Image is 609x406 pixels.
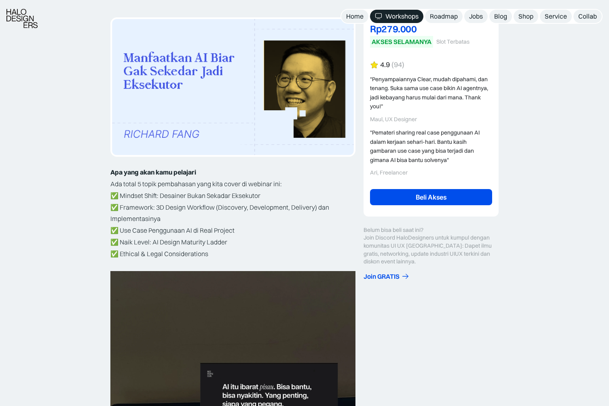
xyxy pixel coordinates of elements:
a: Collab [573,10,602,23]
div: "Pemateri sharing real case penggunaan AI dalam kerjaan sehari-hari. Bantu kasih gambaran use cas... [370,128,492,164]
p: ✅ Mindset Shift: Desainer Bukan Sekadar Eksekutor ✅ Framework: 3D Design Workflow (Discovery, Dev... [110,190,355,260]
a: Beli Akses [370,189,492,205]
p: Ada total 5 topik pembahasan yang kita cover di webinar ini: [110,178,355,190]
div: Collab [578,12,597,21]
a: Shop [514,10,538,23]
div: Join GRATIS [364,272,400,281]
div: 4.9 [380,61,390,69]
div: Jobs [469,12,483,21]
div: Roadmap [430,12,458,21]
div: Service [545,12,567,21]
div: Blog [494,12,507,21]
div: Slot Terbatas [436,38,469,45]
div: Rp279.000 [370,24,492,34]
p: ‍ [110,260,355,271]
strong: Apa yang akan kamu pelajari [110,168,196,176]
a: Workshops [370,10,423,23]
div: (94) [391,61,404,69]
div: Ari, Freelancer [370,169,492,176]
div: AKSES SELAMANYA [372,38,431,46]
a: Join GRATIS [364,272,499,281]
div: Maul, UX Designer [370,116,492,123]
a: Blog [489,10,512,23]
a: Service [540,10,572,23]
div: "Penyampaiannya Clear, mudah dipahami, dan tenang. Suka sama use case bikin AI agentnya, jadi keb... [370,75,492,111]
a: Jobs [464,10,488,23]
a: Home [341,10,368,23]
div: Belum bisa beli saat ini? Join Discord HaloDesigners untuk kumpul dengan komunitas UI UX [GEOGRAP... [364,226,499,266]
div: Home [346,12,364,21]
a: Roadmap [425,10,463,23]
div: Workshops [385,12,419,21]
div: Shop [518,12,533,21]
